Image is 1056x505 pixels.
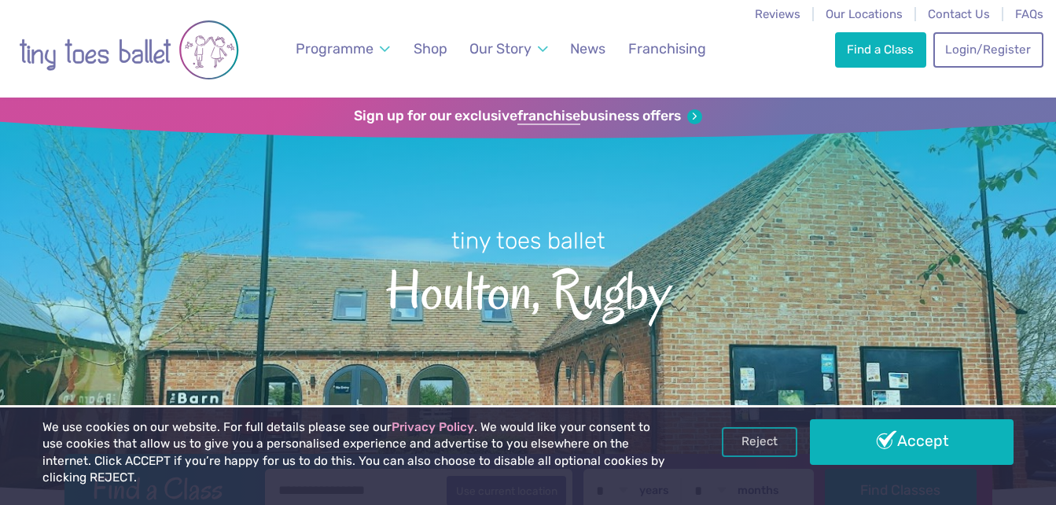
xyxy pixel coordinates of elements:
a: Contact Us [928,7,990,21]
span: Shop [414,40,447,57]
a: Programme [289,31,397,67]
a: Franchising [621,31,713,67]
a: Accept [810,419,1013,465]
span: Programme [296,40,373,57]
span: Our Story [469,40,532,57]
small: tiny toes ballet [451,227,605,254]
img: tiny toes ballet [19,10,239,90]
span: News [570,40,605,57]
span: Houlton, Rugby [28,256,1028,320]
strong: franchise [517,108,580,125]
a: Privacy Policy [392,420,474,434]
a: Reviews [755,7,800,21]
a: Our Locations [826,7,903,21]
a: Reject [722,427,797,457]
a: FAQs [1015,7,1043,21]
a: Sign up for our exclusivefranchisebusiness offers [354,108,702,125]
a: Login/Register [933,32,1043,67]
span: Franchising [628,40,706,57]
a: Our Story [462,31,555,67]
a: Shop [407,31,454,67]
a: Find a Class [835,32,926,67]
a: News [563,31,613,67]
p: We use cookies on our website. For full details please see our . We would like your consent to us... [42,419,673,487]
